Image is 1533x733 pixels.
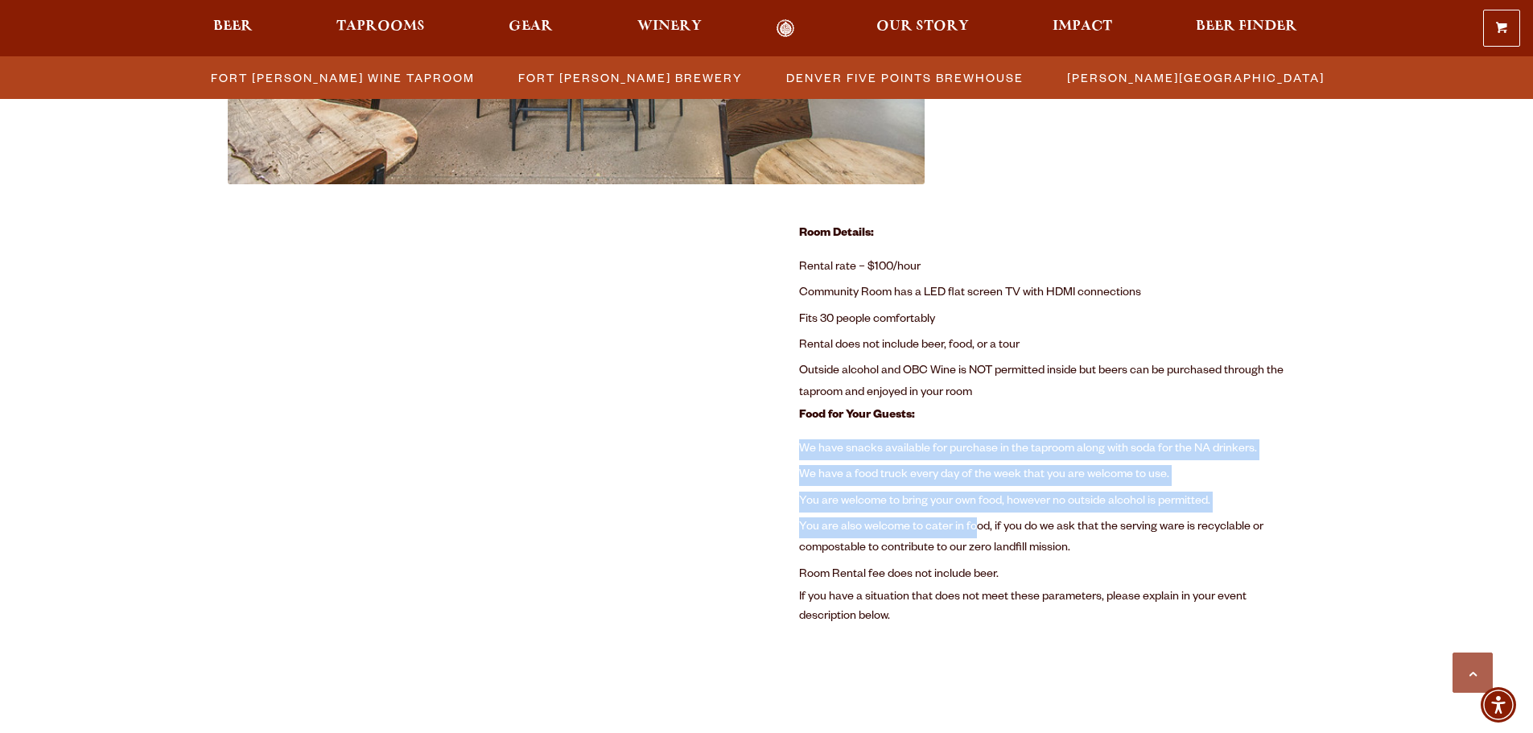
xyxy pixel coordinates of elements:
a: Beer [203,19,263,38]
a: Odell Home [756,19,816,38]
li: You are also welcome to cater in food, if you do we ask that the serving ware is recyclable or co... [799,515,1306,562]
li: Community Room has a LED flat screen TV with HDMI connections [799,281,1306,307]
li: Rental rate – $100/hour [799,255,1306,281]
a: Fort [PERSON_NAME] Brewery [509,66,751,89]
span: Winery [637,20,702,33]
a: Impact [1042,19,1123,38]
div: Accessibility Menu [1481,687,1516,723]
iframe: Loading… [228,224,735,691]
span: Taprooms [336,20,425,33]
li: You are welcome to bring your own food, however no outside alcohol is permitted. [799,489,1306,515]
a: Gear [498,19,563,38]
p: If you have a situation that does not meet these parameters, please explain in your event descrip... [799,588,1306,627]
a: Beer Finder [1185,19,1308,38]
span: Beer [213,20,253,33]
li: Outside alcohol and OBC Wine is NOT permitted inside but beers can be purchased through the tapro... [799,359,1306,406]
span: Fort [PERSON_NAME] Brewery [518,66,743,89]
a: Scroll to top [1453,653,1493,693]
li: Room Rental fee does not include beer. [799,562,1306,588]
a: Our Story [866,19,979,38]
a: Fort [PERSON_NAME] Wine Taproom [201,66,483,89]
span: Denver Five Points Brewhouse [786,66,1024,89]
a: [PERSON_NAME][GEOGRAPHIC_DATA] [1057,66,1333,89]
span: Our Story [876,20,969,33]
a: Winery [627,19,712,38]
span: Fort [PERSON_NAME] Wine Taproom [211,66,475,89]
a: Taprooms [326,19,435,38]
span: Beer Finder [1196,20,1297,33]
strong: Room Details: [799,228,874,241]
strong: Food for Your Guests: [799,410,915,422]
li: Fits 30 people comfortably [799,307,1306,333]
span: Impact [1053,20,1112,33]
span: [PERSON_NAME][GEOGRAPHIC_DATA] [1067,66,1325,89]
li: We have a food truck every day of the week that you are welcome to use. [799,463,1306,488]
li: Rental does not include beer, food, or a tour [799,333,1306,359]
span: Gear [509,20,553,33]
li: We have snacks available for purchase in the taproom along with soda for the NA drinkers. [799,437,1306,463]
a: Denver Five Points Brewhouse [777,66,1032,89]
